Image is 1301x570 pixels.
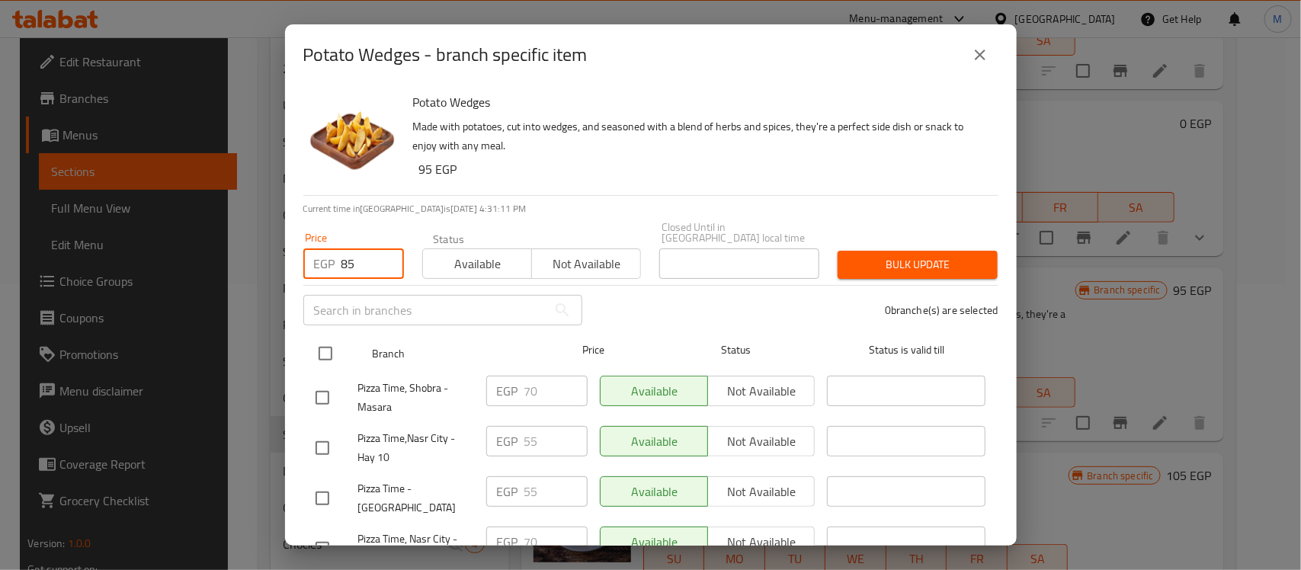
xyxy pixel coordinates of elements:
input: Please enter price [524,527,588,557]
input: Please enter price [341,248,404,279]
button: Available [422,248,532,279]
span: Pizza Time, Nasr City - [PERSON_NAME] TMP [358,530,474,568]
h6: Potato Wedges [413,91,986,113]
span: Status is valid till [827,341,985,360]
p: Made with potatoes, cut into wedges, and seasoned with a blend of herbs and spices, they're a per... [413,117,986,155]
span: Pizza Time - [GEOGRAPHIC_DATA] [358,479,474,517]
input: Please enter price [524,476,588,507]
span: Price [543,341,644,360]
input: Search in branches [303,295,547,325]
p: EGP [497,432,518,450]
span: Pizza Time,Nasr City - Hay 10 [358,429,474,467]
p: EGP [497,533,518,551]
input: Please enter price [524,376,588,406]
input: Please enter price [524,426,588,456]
span: Bulk update [850,255,985,274]
span: Branch [372,344,530,363]
h2: Potato Wedges - branch specific item [303,43,588,67]
p: EGP [497,382,518,400]
span: Available [429,253,526,275]
p: EGP [497,482,518,501]
h6: 95 EGP [419,159,986,180]
button: Bulk update [838,251,998,279]
p: Current time in [GEOGRAPHIC_DATA] is [DATE] 4:31:11 PM [303,202,998,216]
p: EGP [314,255,335,273]
span: Status [656,341,815,360]
span: Pizza Time, Shobra - Masara [358,379,474,417]
p: 0 branche(s) are selected [885,303,998,318]
button: close [962,37,998,73]
span: Not available [538,253,635,275]
img: Potato Wedges [303,91,401,189]
button: Not available [531,248,641,279]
